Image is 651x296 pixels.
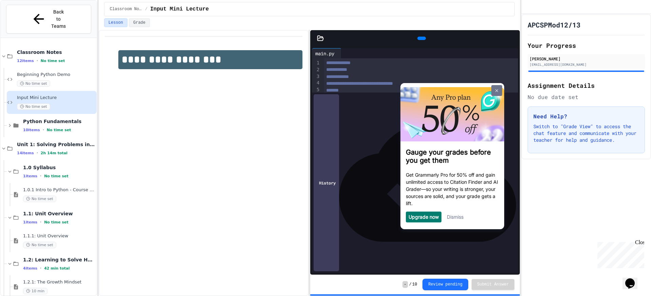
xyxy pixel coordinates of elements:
[17,80,50,87] span: No time set
[37,58,38,63] span: •
[17,141,95,147] span: Unit 1: Solving Problems in Computer Science
[324,58,518,169] div: To enrich screen reader interactions, please activate Accessibility in Grammarly extension settings
[23,187,95,193] span: 1.0.1 Intro to Python - Course Syllabus
[402,281,408,288] span: -
[23,128,40,132] span: 10 items
[528,93,645,101] div: No due date set
[477,282,509,287] span: Submit Answer
[533,123,639,143] p: Switch to "Grade View" to access the chat feature and communicate with your teacher for help and ...
[312,60,320,66] div: 1
[623,269,644,289] iframe: chat widget
[530,56,643,62] div: [PERSON_NAME]
[150,5,209,13] span: Input Mini Lecture
[129,18,150,27] button: Grade
[12,131,42,137] a: Upgrade now
[40,173,41,179] span: •
[104,18,127,27] button: Lesson
[23,164,95,171] span: 1.0 Syllabus
[23,242,56,248] span: No time set
[528,20,580,29] h1: APCSPMod12/13
[4,4,107,58] img: b691f0dbac2949fda2ab1b53a00960fb-306x160.png
[3,3,47,43] div: Chat with us now!Close
[23,196,56,202] span: No time set
[43,127,44,133] span: •
[17,103,50,110] span: No time set
[533,112,639,120] h3: Need Help?
[409,282,412,287] span: /
[6,5,91,34] button: Back to Teams
[472,279,514,290] button: Submit Answer
[312,73,320,80] div: 3
[145,6,147,12] span: /
[44,266,70,271] span: 42 min total
[23,288,47,294] span: 10 min
[528,41,645,50] h2: Your Progress
[47,128,71,132] span: No time set
[312,50,338,57] div: main.py
[23,118,95,124] span: Python Fundamentals
[528,81,645,90] h2: Assignment Details
[17,95,95,101] span: Input Mini Lecture
[44,220,68,224] span: No time set
[40,265,41,271] span: •
[23,174,37,178] span: 1 items
[17,59,34,63] span: 12 items
[23,279,95,285] span: 1.2.1: The Growth Mindset
[595,239,644,268] iframe: chat widget
[99,6,101,9] img: close_x_white.png
[40,219,41,225] span: •
[110,6,142,12] span: Classroom Notes
[17,49,95,55] span: Classroom Notes
[41,59,65,63] span: No time set
[41,151,67,155] span: 2h 14m total
[44,174,68,178] span: No time set
[314,94,339,271] div: History
[23,220,37,224] span: 1 items
[312,66,320,73] div: 2
[530,62,643,67] div: [EMAIL_ADDRESS][DOMAIN_NAME]
[412,282,417,287] span: 10
[23,211,95,217] span: 1.1: Unit Overview
[23,266,37,271] span: 4 items
[312,48,341,58] div: main.py
[23,257,95,263] span: 1.2: Learning to Solve Hard Problems
[9,88,102,124] p: Get Grammarly Pro for 50% off and gain unlimited access to Citation Finder and AI Grader—so your ...
[312,80,320,86] div: 4
[17,72,95,78] span: Beginning Python Demo
[23,233,95,239] span: 1.1.1: Unit Overview
[312,86,320,93] div: 5
[51,8,66,30] span: Back to Teams
[9,65,102,81] h3: Gauge your grades before you get them
[50,131,67,137] a: Dismiss
[37,150,38,156] span: •
[422,279,468,290] button: Review pending
[17,151,34,155] span: 14 items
